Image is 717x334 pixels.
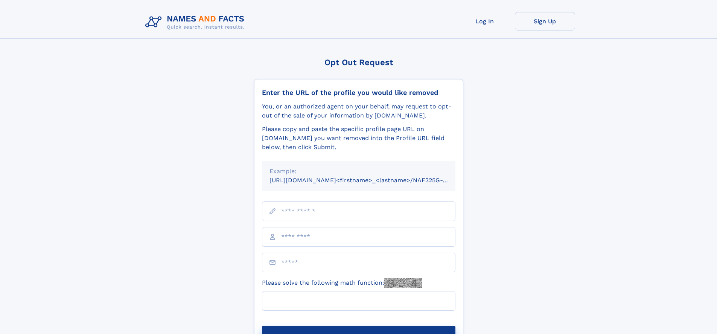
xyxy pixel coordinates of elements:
[269,167,448,176] div: Example:
[262,88,455,97] div: Enter the URL of the profile you would like removed
[269,177,470,184] small: [URL][DOMAIN_NAME]<firstname>_<lastname>/NAF325G-xxxxxxxx
[254,58,463,67] div: Opt Out Request
[262,102,455,120] div: You, or an authorized agent on your behalf, may request to opt-out of the sale of your informatio...
[262,125,455,152] div: Please copy and paste the specific profile page URL on [DOMAIN_NAME] you want removed into the Pr...
[142,12,251,32] img: Logo Names and Facts
[455,12,515,31] a: Log In
[262,278,422,288] label: Please solve the following math function:
[515,12,575,31] a: Sign Up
